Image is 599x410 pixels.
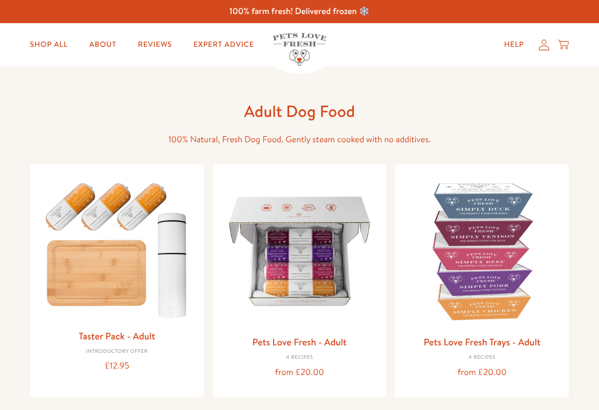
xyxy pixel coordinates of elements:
a: Help [496,34,533,55]
a: About [81,34,125,55]
img: Pets Love Fresh [273,33,326,66]
a: Pets Love Fresh Trays - Adult [423,335,540,349]
a: Expert Advice [185,34,262,55]
h1: Adult Dog Food [127,101,472,122]
a: Pets Love Fresh - Adult [252,335,346,349]
img: Pets Love Fresh Trays - Adult [403,173,560,330]
img: Pets Love Fresh - Adult [221,173,378,330]
a: Shop All [22,34,76,55]
a: Reviews [129,34,180,55]
a: Taster Pack - Adult [79,329,155,343]
span: 100% Natural, Fresh Dog Food. Gently steam cooked with no additives. [168,134,430,145]
div: from £20.00 [403,365,560,380]
img: Taster Pack - Adult [39,173,196,323]
div: 4 Recipes [221,355,378,361]
div: £12.95 [39,359,196,373]
div: 4 Recipes [403,355,560,361]
div: Introductory Offer [39,349,196,355]
div: from £20.00 [221,365,378,380]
